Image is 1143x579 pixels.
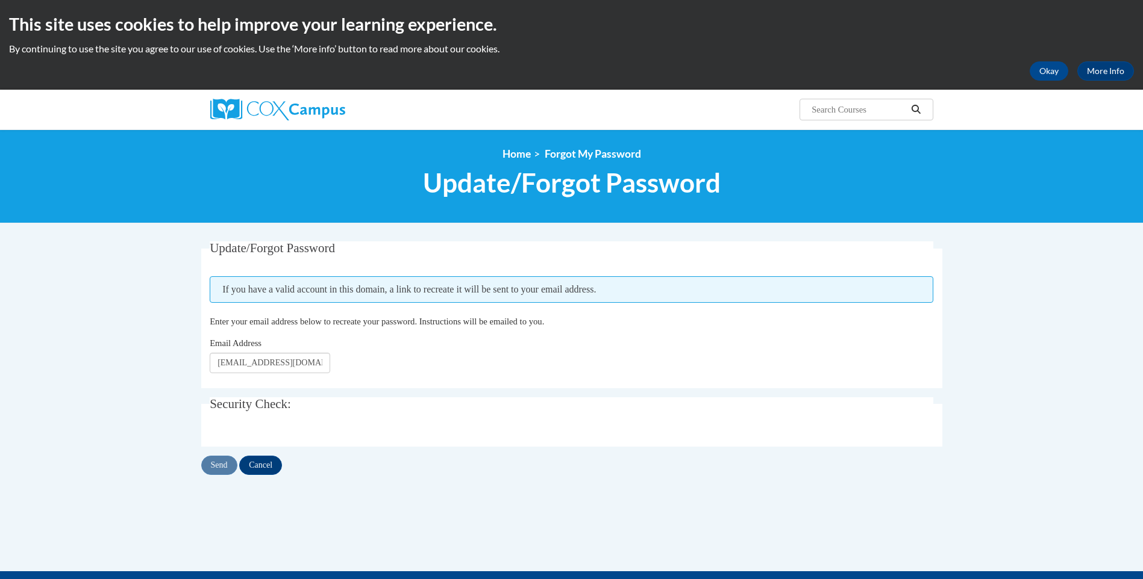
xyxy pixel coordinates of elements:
[210,397,291,411] span: Security Check:
[210,99,345,120] img: Cox Campus
[1077,61,1134,81] a: More Info
[210,241,335,255] span: Update/Forgot Password
[423,167,721,199] span: Update/Forgot Password
[9,42,1134,55] p: By continuing to use the site you agree to our use of cookies. Use the ‘More info’ button to read...
[9,12,1134,36] h2: This site uses cookies to help improve your learning experience.
[210,276,933,303] span: If you have a valid account in this domain, a link to recreate it will be sent to your email addr...
[503,147,531,160] a: Home
[210,338,261,348] span: Email Address
[1030,61,1068,81] button: Okay
[210,99,439,120] a: Cox Campus
[907,102,925,117] button: Search
[239,456,282,475] input: Cancel
[210,353,330,373] input: Email
[210,317,544,326] span: Enter your email address below to recreate your password. Instructions will be emailed to you.
[810,102,907,117] input: Search Courses
[545,147,641,160] span: Forgot My Password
